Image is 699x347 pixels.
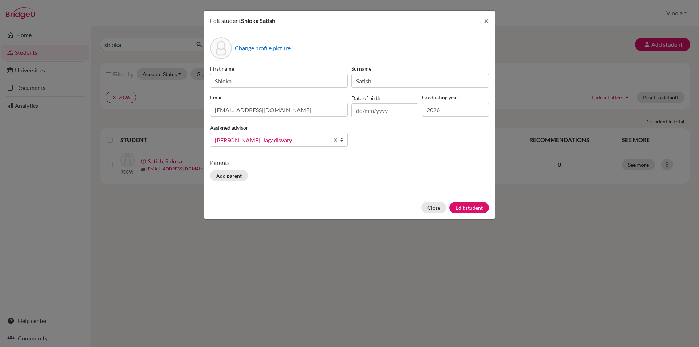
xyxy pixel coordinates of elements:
[210,37,232,59] div: Profile picture
[210,17,241,24] span: Edit student
[351,103,418,117] input: dd/mm/yyyy
[210,94,348,101] label: Email
[478,11,495,31] button: Close
[422,94,489,101] label: Graduating year
[484,15,489,26] span: ×
[449,202,489,213] button: Edit student
[421,202,446,213] button: Close
[241,17,275,24] span: Shloka Satish
[210,158,489,167] p: Parents
[210,124,248,131] label: Assigned advisor
[215,135,329,145] span: [PERSON_NAME], Jagadisvary
[351,94,380,102] label: Date of birth
[210,65,348,72] label: First name
[351,65,489,72] label: Surname
[210,170,248,181] button: Add parent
